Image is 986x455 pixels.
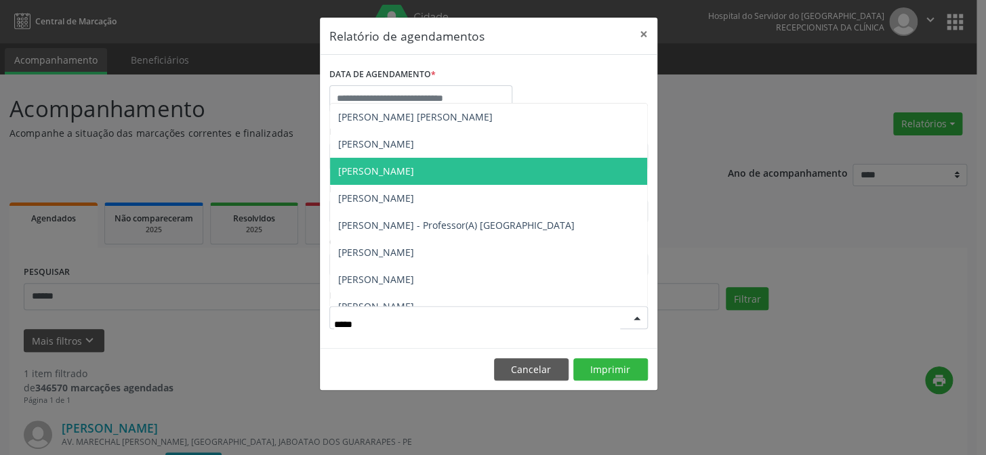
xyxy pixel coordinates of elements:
[338,273,414,286] span: [PERSON_NAME]
[338,300,414,313] span: [PERSON_NAME]
[338,192,414,204] span: [PERSON_NAME]
[329,64,436,85] label: DATA DE AGENDAMENTO
[494,358,569,381] button: Cancelar
[338,165,414,177] span: [PERSON_NAME]
[573,358,648,381] button: Imprimir
[338,246,414,259] span: [PERSON_NAME]
[630,18,657,51] button: Close
[338,137,414,150] span: [PERSON_NAME]
[338,110,493,123] span: [PERSON_NAME] [PERSON_NAME]
[329,27,485,45] h5: Relatório de agendamentos
[338,219,575,232] span: [PERSON_NAME] - Professor(A) [GEOGRAPHIC_DATA]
